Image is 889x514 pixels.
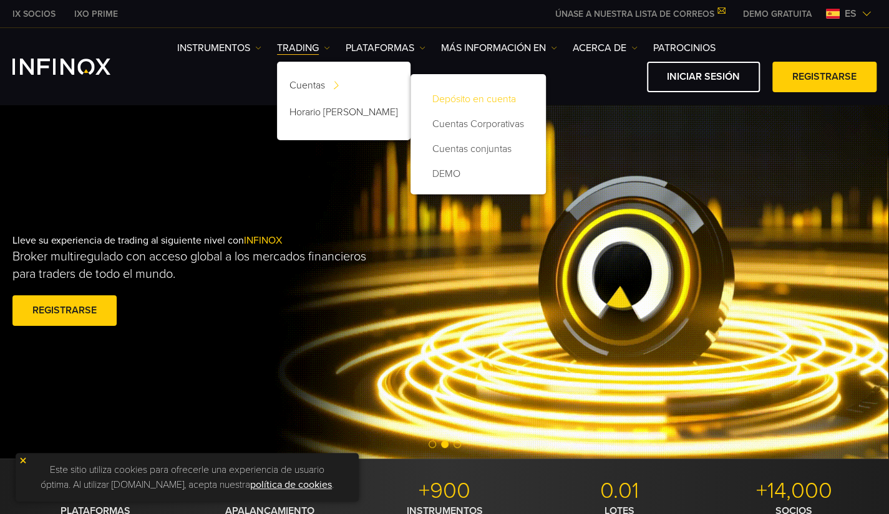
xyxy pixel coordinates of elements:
[19,456,27,465] img: yellow close icon
[277,40,330,55] a: TRADING
[734,7,821,21] a: INFINOX MENU
[711,477,877,505] p: +14,000
[772,62,877,92] a: Registrarse
[12,59,140,75] a: INFINOX Logo
[12,248,379,283] p: Broker multiregulado con acceso global a los mercados financieros para traders de todo el mundo.
[12,295,117,326] a: Registrarse
[277,101,410,128] a: Horario [PERSON_NAME]
[362,477,527,505] p: +900
[277,74,410,101] a: Cuentas
[429,440,436,448] span: Go to slide 1
[12,477,178,505] p: MT4/5
[840,6,862,21] span: es
[647,62,760,92] a: Iniciar sesión
[653,40,716,55] a: Patrocinios
[454,440,461,448] span: Go to slide 3
[12,214,470,349] div: Lleve su experiencia de trading al siguiente nivel con
[177,40,261,55] a: Instrumentos
[346,40,425,55] a: PLATAFORMAS
[423,136,533,161] a: Cuentas conjuntas
[3,7,65,21] a: INFINOX
[546,9,734,19] a: ÚNASE A NUESTRA LISTA DE CORREOS
[441,440,449,448] span: Go to slide 2
[423,87,533,112] a: Depósito en cuenta
[423,161,533,186] a: DEMO
[573,40,638,55] a: ACERCA DE
[22,459,352,495] p: Este sitio utiliza cookies para ofrecerle una experiencia de usuario óptima. Al utilizar [DOMAIN_...
[423,112,533,136] a: Cuentas Corporativas
[537,477,702,505] p: 0.01
[441,40,557,55] a: Más información en
[250,478,332,491] a: política de cookies
[244,234,282,247] span: INFINOX
[65,7,127,21] a: INFINOX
